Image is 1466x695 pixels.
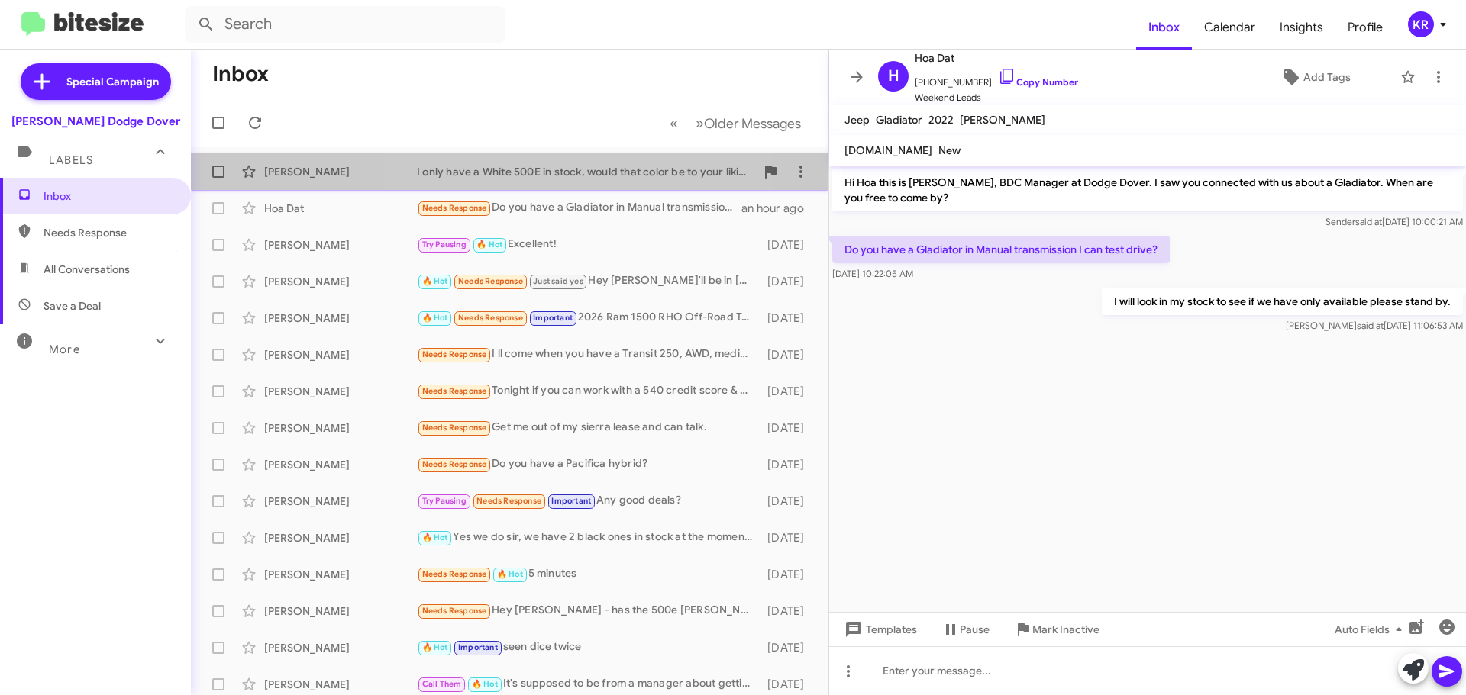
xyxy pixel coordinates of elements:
div: Yes we do sir, we have 2 black ones in stock at the moment and One of them is a limited edition M... [417,529,760,546]
div: [PERSON_NAME] Dodge Dover [11,114,180,129]
div: Do you have a Gladiator in Manual transmission I can test drive? [417,199,741,217]
button: Mark Inactive [1002,616,1112,643]
span: said at [1355,216,1382,227]
a: Insights [1267,5,1335,50]
span: Needs Response [44,225,173,240]
span: Special Campaign [66,74,159,89]
div: [PERSON_NAME] [264,494,417,509]
div: [DATE] [760,420,816,436]
div: Hey [PERSON_NAME] - has the 500e [PERSON_NAME] Edition arrived? [417,602,760,619]
span: Just said yes [533,276,583,286]
span: Important [533,313,573,323]
div: [DATE] [760,603,816,619]
div: [PERSON_NAME] [264,677,417,692]
div: [DATE] [760,384,816,399]
div: [DATE] [760,274,816,289]
div: [PERSON_NAME] [264,603,417,619]
span: Needs Response [458,313,523,323]
button: KR [1395,11,1449,37]
div: [DATE] [760,310,816,326]
span: said at [1357,320,1384,331]
div: [PERSON_NAME] [264,457,417,472]
span: Needs Response [422,349,487,359]
span: [PERSON_NAME] [960,113,1045,127]
span: 🔥 Hot [476,240,502,249]
span: [DATE] 10:22:05 AM [832,268,913,279]
div: Excellent! [417,236,760,253]
span: Sender [DATE] 10:00:21 AM [1326,216,1463,227]
span: H [888,64,899,88]
span: Hoa Dat [915,49,1078,67]
a: Special Campaign [21,63,171,100]
div: [PERSON_NAME] [264,567,417,582]
span: Labels [49,153,93,167]
div: Hoa Dat [264,201,417,216]
input: Search [185,6,505,43]
button: Templates [829,616,929,643]
a: Calendar [1192,5,1267,50]
button: Pause [929,616,1002,643]
div: Do you have a Pacifica hybrid? [417,455,760,473]
div: I ll come when you have a Transit 250, AWD, medium roof cargo van. Let me know. [417,346,760,363]
div: It's supposed to be from a manager about getting my car fixed [417,675,760,693]
p: Do you have a Gladiator in Manual transmission I can test drive? [832,236,1170,263]
span: Try Pausing [422,496,467,506]
h1: Inbox [212,62,269,86]
div: Tonight if you can work with a 540 credit score & a $2000 down payment [417,382,760,400]
nav: Page navigation example [661,108,810,139]
div: [PERSON_NAME] [264,347,417,362]
p: Hi Hoa this is [PERSON_NAME], BDC Manager at Dodge Dover. I saw you connected with us about a Gla... [832,169,1463,211]
span: Needs Response [422,459,487,469]
span: Older Messages [704,115,801,132]
span: All Conversations [44,262,130,277]
span: Needs Response [476,496,541,506]
span: Try Pausing [422,240,467,249]
a: Copy Number [998,76,1078,88]
div: [PERSON_NAME] [264,274,417,289]
span: More [49,343,80,356]
div: [DATE] [760,457,816,472]
span: Templates [841,616,917,643]
span: Add Tags [1303,63,1351,91]
div: seen dice twice [417,639,760,656]
span: [PHONE_NUMBER] [915,67,1078,90]
span: Important [458,642,498,652]
a: Inbox [1136,5,1192,50]
span: Needs Response [422,386,487,396]
span: 🔥 Hot [422,642,448,652]
div: [PERSON_NAME] [264,530,417,545]
div: [DATE] [760,640,816,655]
span: Auto Fields [1335,616,1408,643]
div: [DATE] [760,567,816,582]
div: 5 minutes [417,565,760,583]
span: 🔥 Hot [422,533,448,542]
div: KR [1408,11,1434,37]
div: [PERSON_NAME] [264,237,417,253]
span: Jeep [844,113,870,127]
div: Any good deals? [417,492,760,510]
span: Needs Response [422,203,487,213]
div: Get me out of my sierra lease and can talk. [417,419,760,436]
div: [PERSON_NAME] [264,420,417,436]
button: Next [686,108,810,139]
div: [DATE] [760,347,816,362]
span: Inbox [44,188,173,204]
span: Needs Response [422,569,487,579]
span: 2022 [928,113,954,127]
div: 2026 Ram 1500 RHO Off-Road Truck | Specs, Engines, & More [URL][DOMAIN_NAME] [417,309,760,327]
div: [DATE] [760,677,816,692]
span: Needs Response [422,423,487,433]
span: Needs Response [458,276,523,286]
button: Add Tags [1236,63,1393,91]
span: Needs Response [422,606,487,616]
span: [PERSON_NAME] [DATE] 11:06:53 AM [1286,320,1463,331]
span: 🔥 Hot [422,276,448,286]
div: Hey [PERSON_NAME]'ll be in [DATE] JC knows I'm coming in I have a lease that has an heating/ac is... [417,272,760,290]
div: [PERSON_NAME] [264,384,417,399]
div: [PERSON_NAME] [264,310,417,326]
span: 🔥 Hot [422,313,448,323]
span: « [670,114,678,133]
